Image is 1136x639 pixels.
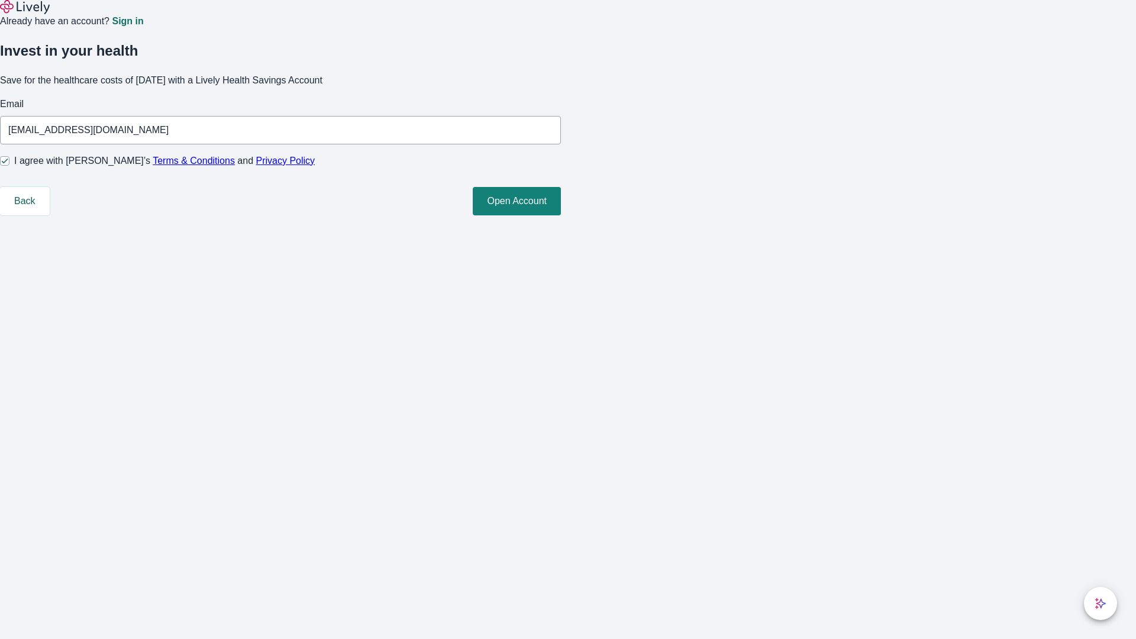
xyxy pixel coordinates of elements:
span: I agree with [PERSON_NAME]’s and [14,154,315,168]
button: Open Account [473,187,561,215]
a: Terms & Conditions [153,156,235,166]
button: chat [1084,587,1117,620]
svg: Lively AI Assistant [1095,598,1106,609]
a: Privacy Policy [256,156,315,166]
a: Sign in [112,17,143,26]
